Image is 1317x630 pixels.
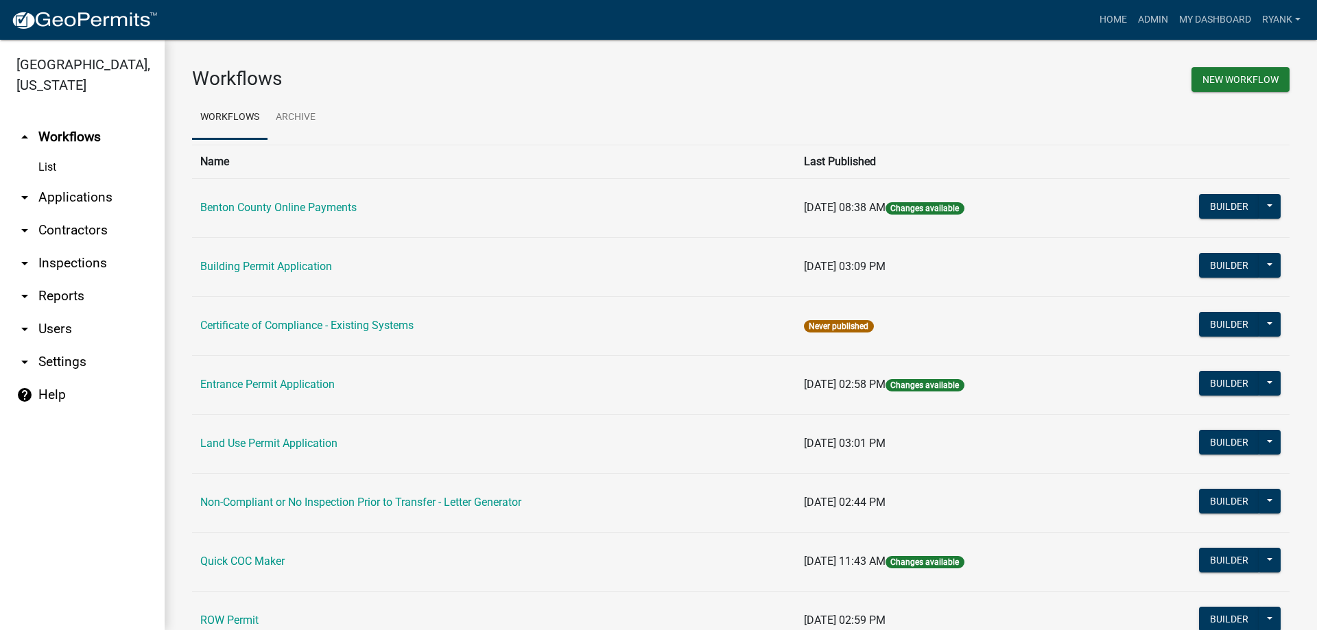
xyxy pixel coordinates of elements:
i: arrow_drop_down [16,288,33,304]
a: Quick COC Maker [200,555,285,568]
a: Benton County Online Payments [200,201,357,214]
th: Last Published [796,145,1111,178]
button: Builder [1199,194,1259,219]
button: Builder [1199,371,1259,396]
i: arrow_drop_up [16,129,33,145]
button: Builder [1199,253,1259,278]
i: arrow_drop_down [16,189,33,206]
button: New Workflow [1191,67,1290,92]
a: ROW Permit [200,614,259,627]
i: arrow_drop_down [16,255,33,271]
i: arrow_drop_down [16,354,33,370]
button: Builder [1199,430,1259,455]
a: Admin [1132,7,1174,33]
span: Changes available [886,556,964,568]
a: Certificate of Compliance - Existing Systems [200,319,414,332]
span: Changes available [886,379,964,391]
span: Never published [804,320,873,332]
a: My Dashboard [1174,7,1257,33]
h3: Workflows [192,67,731,90]
a: Archive [268,96,324,140]
i: arrow_drop_down [16,222,33,239]
span: [DATE] 08:38 AM [804,201,886,214]
a: Building Permit Application [200,260,332,273]
span: [DATE] 02:59 PM [804,614,886,627]
a: Entrance Permit Application [200,378,335,391]
span: [DATE] 03:09 PM [804,260,886,273]
span: Changes available [886,202,964,215]
i: arrow_drop_down [16,321,33,337]
a: Non-Compliant or No Inspection Prior to Transfer - Letter Generator [200,496,521,509]
button: Builder [1199,548,1259,572]
span: [DATE] 03:01 PM [804,437,886,450]
a: Workflows [192,96,268,140]
a: Home [1094,7,1132,33]
a: RyanK [1257,7,1306,33]
span: [DATE] 11:43 AM [804,555,886,568]
span: [DATE] 02:44 PM [804,496,886,509]
button: Builder [1199,489,1259,513]
button: Builder [1199,312,1259,337]
i: help [16,387,33,403]
th: Name [192,145,796,178]
span: [DATE] 02:58 PM [804,378,886,391]
a: Land Use Permit Application [200,437,337,450]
